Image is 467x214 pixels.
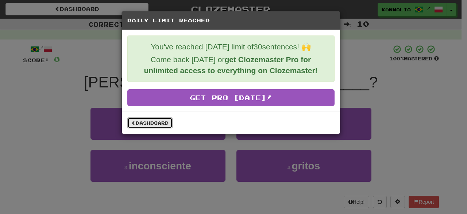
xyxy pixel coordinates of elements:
strong: get Clozemaster Pro for unlimited access to everything on Clozemaster! [144,55,317,75]
a: Dashboard [127,117,173,128]
a: Get Pro [DATE]! [127,89,335,106]
p: Come back [DATE] or [133,54,329,76]
h5: Daily Limit Reached [127,17,335,24]
p: You've reached [DATE] limit of 30 sentences! 🙌 [133,41,329,52]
